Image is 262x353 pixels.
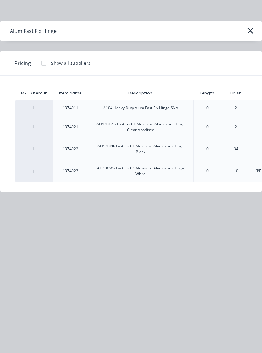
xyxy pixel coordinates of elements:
div: AH130Blk Fast Fix COMmercial Aluminium Hinge Black [93,143,188,155]
div: 0 [206,146,209,152]
div: AH130Wh Fast Fix COMmercial Aluminium Hinge White [93,165,188,177]
div: 0 [206,168,209,174]
div: 0 [206,105,209,111]
div: 10 [234,168,238,174]
div: 2 [235,105,237,111]
div: 1374021 [63,124,78,130]
div: Item Name [54,85,87,101]
div: A104 Heavy Duty Alum Fast Fix Hinge SNA [103,105,178,111]
div: MYOB Item # [15,87,53,100]
div: AH130CAn Fast Fix COMmercial Aluminium Hinge Clear Anodised [93,121,188,133]
div: Show all suppliers [51,60,90,66]
div: 1374023 [63,168,78,174]
div: 34 [234,146,238,152]
div: H [15,116,53,138]
div: 0 [206,124,209,130]
div: 1374022 [63,146,78,152]
div: Description [123,85,158,101]
div: 2 [235,124,237,130]
div: 1374011 [63,105,78,111]
div: H [15,100,53,116]
div: Finish [225,85,247,101]
div: Alum Fast Fix Hinge [10,27,57,35]
div: H [15,160,53,182]
span: Pricing [14,59,31,67]
div: H [15,138,53,160]
div: Length [195,85,220,101]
